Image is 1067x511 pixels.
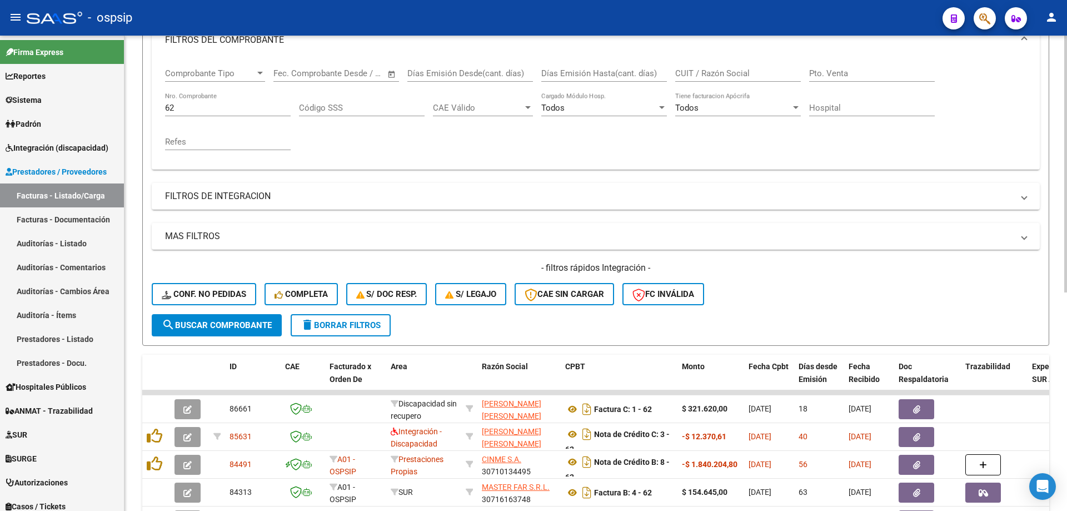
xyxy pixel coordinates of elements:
div: 27217770020 [482,425,556,449]
button: FC Inválida [622,283,704,305]
button: Open calendar [386,68,398,81]
input: End date [320,68,373,78]
span: - ospsip [88,6,132,30]
span: Comprobante Tipo [165,68,255,78]
span: ANMAT - Trazabilidad [6,405,93,417]
span: [DATE] [749,460,771,469]
strong: Factura B: 4 - 62 [594,488,652,497]
mat-panel-title: MAS FILTROS [165,230,1013,242]
i: Descargar documento [580,400,594,418]
h4: - filtros rápidos Integración - [152,262,1040,274]
span: CAE Válido [433,103,523,113]
i: Descargar documento [580,484,594,502]
button: Buscar Comprobante [152,314,282,336]
span: Fecha Cpbt [749,362,789,371]
span: [DATE] [849,460,871,469]
strong: $ 321.620,00 [682,404,727,413]
span: 86661 [230,404,252,413]
i: Descargar documento [580,425,594,443]
span: S/ legajo [445,289,496,299]
span: CAE [285,362,300,371]
span: Prestadores / Proveedores [6,166,107,178]
span: Integración - Discapacidad [391,427,442,449]
span: Conf. no pedidas [162,289,246,299]
span: CINME S.A. [482,455,521,464]
span: 63 [799,488,807,497]
mat-icon: delete [301,318,314,331]
strong: -$ 12.370,61 [682,432,726,441]
span: Discapacidad sin recupero [391,399,457,421]
span: Días desde Emisión [799,362,837,384]
mat-icon: menu [9,11,22,24]
span: Prestaciones Propias [391,455,443,477]
span: 85631 [230,432,252,441]
span: Area [391,362,407,371]
span: Reportes [6,70,46,82]
span: 40 [799,432,807,441]
span: Sistema [6,94,42,106]
span: Fecha Recibido [849,362,880,384]
span: [DATE] [749,404,771,413]
button: Completa [265,283,338,305]
span: A01 - OSPSIP [330,455,356,477]
datatable-header-cell: Facturado x Orden De [325,355,386,404]
i: Descargar documento [580,453,594,471]
button: Conf. no pedidas [152,283,256,305]
span: [DATE] [849,488,871,497]
mat-panel-title: FILTROS DEL COMPROBANTE [165,34,1013,46]
span: Integración (discapacidad) [6,142,108,154]
span: Trazabilidad [965,362,1010,371]
strong: $ 154.645,00 [682,488,727,497]
span: [DATE] [849,432,871,441]
span: Facturado x Orden De [330,362,371,384]
span: S/ Doc Resp. [356,289,417,299]
span: Padrón [6,118,41,130]
span: [DATE] [749,488,771,497]
datatable-header-cell: Razón Social [477,355,561,404]
datatable-header-cell: Trazabilidad [961,355,1028,404]
datatable-header-cell: Doc Respaldatoria [894,355,961,404]
span: FC Inválida [632,289,694,299]
div: 27232962173 [482,398,556,421]
span: Borrar Filtros [301,320,381,330]
div: Open Intercom Messenger [1029,473,1056,500]
span: 18 [799,404,807,413]
datatable-header-cell: Días desde Emisión [794,355,844,404]
datatable-header-cell: CAE [281,355,325,404]
span: [PERSON_NAME] [PERSON_NAME] [482,399,541,421]
span: 56 [799,460,807,469]
span: SUR [6,429,27,441]
mat-panel-title: FILTROS DE INTEGRACION [165,190,1013,202]
span: Firma Express [6,46,63,58]
strong: Factura C: 1 - 62 [594,405,652,414]
datatable-header-cell: CPBT [561,355,677,404]
div: 30716163748 [482,481,556,504]
span: SURGE [6,453,37,465]
mat-expansion-panel-header: FILTROS DEL COMPROBANTE [152,22,1040,58]
span: Doc Respaldatoria [899,362,949,384]
span: MASTER FAR S.R.L. [482,483,550,492]
div: 30710134495 [482,453,556,477]
button: S/ Doc Resp. [346,283,427,305]
span: [DATE] [849,404,871,413]
span: CPBT [565,362,585,371]
span: 84491 [230,460,252,469]
span: Autorizaciones [6,477,68,489]
mat-expansion-panel-header: FILTROS DE INTEGRACION [152,183,1040,210]
span: Todos [675,103,699,113]
datatable-header-cell: Area [386,355,461,404]
input: Start date [273,68,310,78]
span: Monto [682,362,705,371]
button: CAE SIN CARGAR [515,283,614,305]
mat-icon: search [162,318,175,331]
span: A01 - OSPSIP [330,483,356,504]
button: Borrar Filtros [291,314,391,336]
span: 84313 [230,488,252,497]
span: CAE SIN CARGAR [525,289,604,299]
datatable-header-cell: Fecha Recibido [844,355,894,404]
div: FILTROS DEL COMPROBANTE [152,58,1040,170]
datatable-header-cell: Monto [677,355,744,404]
span: Completa [275,289,328,299]
span: Todos [541,103,565,113]
span: SUR [391,488,413,497]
